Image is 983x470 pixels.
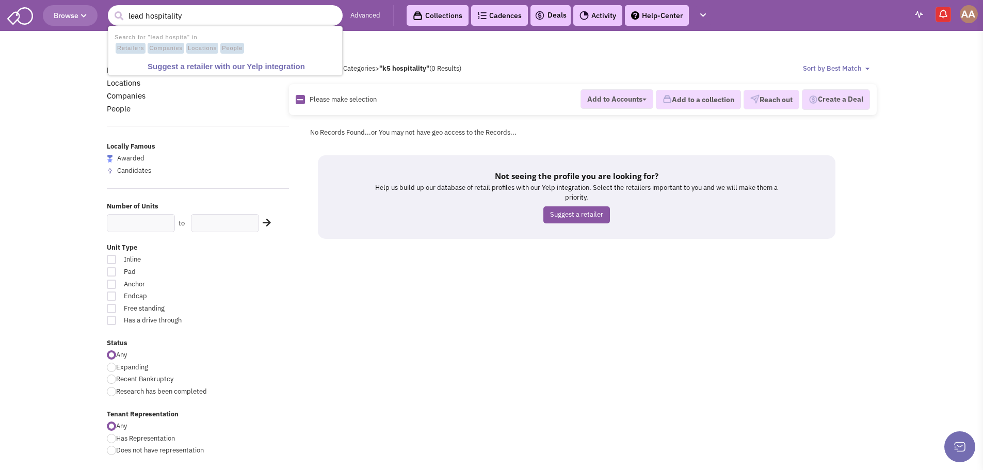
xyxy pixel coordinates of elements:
[656,90,741,109] button: Add to a collection
[573,5,622,26] a: Activity
[117,154,144,163] span: Awarded
[960,5,978,23] img: Abe Arteaga
[116,446,204,455] span: Does not have representation
[333,64,461,73] span: All Categories (0 Results)
[7,5,33,25] img: SmartAdmin
[107,78,140,88] a: Locations
[186,43,218,54] span: Locations
[407,5,469,26] a: Collections
[107,202,289,212] label: Number of Units
[109,31,341,55] li: Search for "lead hospita" in
[379,64,429,73] b: "k5 hospitality"
[744,90,799,109] button: Reach out
[107,155,113,163] img: locallyfamous-largeicon.png
[802,89,870,110] button: Create a Deal
[108,5,343,26] input: Search
[369,171,784,181] h5: Not seeing the profile you are looking for?
[625,5,689,26] a: Help-Center
[310,95,377,104] span: Please make selection
[220,43,244,54] span: People
[148,62,305,71] b: Suggest a retailer with our Yelp integration
[117,280,232,289] span: Anchor
[107,338,289,348] label: Status
[117,267,232,277] span: Pad
[116,422,127,430] span: Any
[477,12,487,19] img: Cadences_logo.png
[413,11,423,21] img: icon-collection-lavender-black.svg
[116,363,148,371] span: Expanding
[116,350,127,359] span: Any
[581,89,653,109] button: Add to Accounts
[116,387,207,396] span: Research has been completed
[148,43,184,54] span: Companies
[809,94,818,105] img: Deal-Dollar.png
[369,183,784,202] p: Help us build up our database of retail profiles with our Yelp integration. Select the retailers ...
[310,128,517,137] span: No Records Found...or You may not have geo access to the Records...
[535,9,567,22] a: Deals
[43,5,98,26] button: Browse
[750,94,760,104] img: VectorPaper_Plane.png
[117,291,232,301] span: Endcap
[112,60,341,74] a: Suggest a retailer with our Yelp integration
[54,11,87,20] span: Browse
[179,219,185,229] label: to
[107,65,138,75] a: Retailers
[579,11,589,20] img: Activity.png
[116,434,175,443] span: Has Representation
[471,5,528,26] a: Cadences
[350,11,380,21] a: Advanced
[117,166,151,175] span: Candidates
[256,216,272,230] div: Search Nearby
[117,316,232,326] span: Has a drive through
[116,43,146,54] span: Retailers
[663,94,672,104] img: icon-collection-lavender.png
[116,375,173,383] span: Recent Bankruptcy
[107,168,113,174] img: locallyfamous-upvote.png
[117,304,232,314] span: Free standing
[107,243,289,253] label: Unit Type
[107,104,131,114] a: People
[631,11,639,20] img: help.png
[543,206,610,223] a: Suggest a retailer
[107,142,289,152] label: Locally Famous
[117,255,232,265] span: Inline
[296,95,305,104] img: Rectangle.png
[107,410,289,419] label: Tenant Representation
[107,91,146,101] a: Companies
[375,64,379,73] span: >
[535,9,545,22] img: icon-deals.svg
